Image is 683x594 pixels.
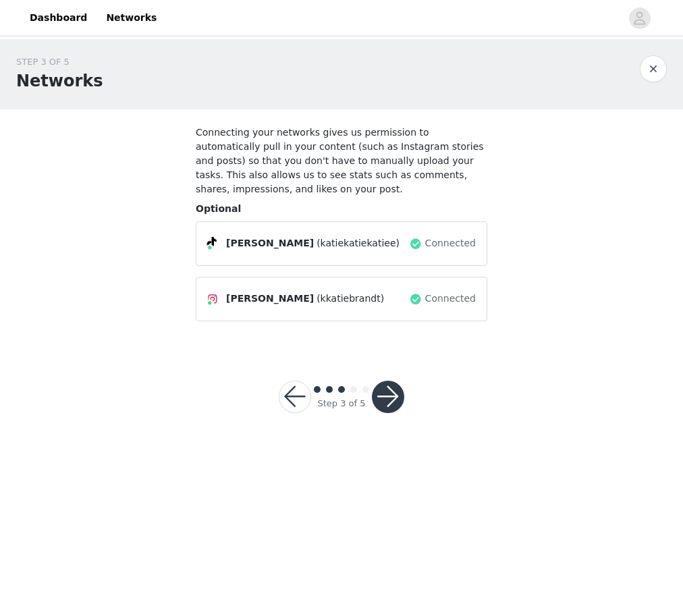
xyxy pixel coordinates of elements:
[425,236,476,250] span: Connected
[317,397,365,410] div: Step 3 of 5
[633,7,646,29] div: avatar
[425,292,476,306] span: Connected
[98,3,165,33] a: Networks
[196,126,487,196] h4: Connecting your networks gives us permission to automatically pull in your content (such as Insta...
[317,236,400,250] span: (katiekatiekatiee)
[207,294,218,304] img: Instagram Icon
[317,292,384,306] span: (kkatiebrandt)
[196,203,241,214] span: Optional
[16,69,103,93] h1: Networks
[226,292,314,306] span: [PERSON_NAME]
[16,55,103,69] div: STEP 3 OF 5
[226,236,314,250] span: [PERSON_NAME]
[22,3,95,33] a: Dashboard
